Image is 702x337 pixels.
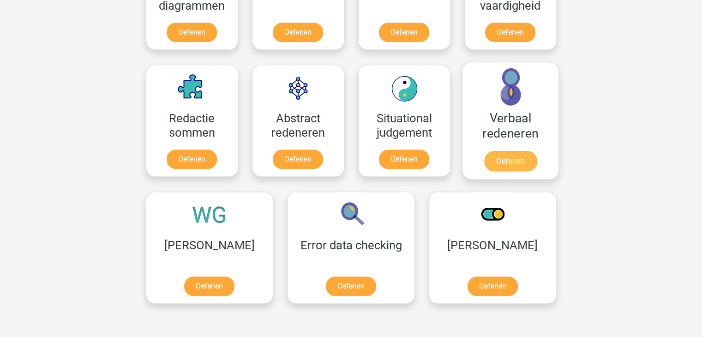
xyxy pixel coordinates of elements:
a: Oefenen [273,23,323,42]
a: Oefenen [273,150,323,169]
a: Oefenen [167,23,217,42]
a: Oefenen [484,151,536,171]
a: Oefenen [379,150,429,169]
a: Oefenen [184,277,234,296]
a: Oefenen [167,150,217,169]
a: Oefenen [379,23,429,42]
a: Oefenen [468,277,518,296]
a: Oefenen [485,23,535,42]
a: Oefenen [326,277,376,296]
